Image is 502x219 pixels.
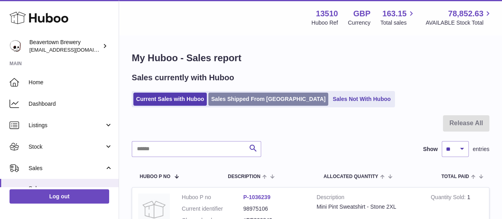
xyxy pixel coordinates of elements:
span: Home [29,79,113,86]
span: Sales [29,185,113,192]
h2: Sales currently with Huboo [132,72,234,83]
span: Huboo P no [140,174,170,179]
strong: GBP [353,8,370,19]
span: Total sales [380,19,415,27]
span: ALLOCATED Quantity [323,174,378,179]
a: Sales Shipped From [GEOGRAPHIC_DATA] [208,93,328,106]
span: 163.15 [382,8,406,19]
span: [EMAIL_ADDRESS][DOMAIN_NAME] [29,47,117,53]
div: Mini Pint Sweatshirt - Stone 2XL [317,203,419,211]
div: Currency [348,19,371,27]
strong: Description [317,194,419,203]
a: 78,852.63 AVAILABLE Stock Total [425,8,492,27]
strong: 13510 [316,8,338,19]
dd: 98975106 [243,205,305,213]
span: 78,852.63 [448,8,483,19]
span: AVAILABLE Stock Total [425,19,492,27]
h1: My Huboo - Sales report [132,52,489,64]
a: P-1036239 [243,194,271,200]
span: Listings [29,122,104,129]
dt: Huboo P no [182,194,243,201]
a: Log out [10,189,109,203]
span: Dashboard [29,100,113,108]
span: Total paid [441,174,469,179]
span: Sales [29,165,104,172]
div: Huboo Ref [312,19,338,27]
strong: Quantity Sold [431,194,467,202]
a: Sales Not With Huboo [330,93,393,106]
label: Show [423,145,438,153]
span: Description [228,174,260,179]
a: 163.15 Total sales [380,8,415,27]
img: internalAdmin-13510@internal.huboo.com [10,40,21,52]
span: entries [473,145,489,153]
a: Current Sales with Huboo [133,93,207,106]
dt: Current identifier [182,205,243,213]
span: Stock [29,143,104,151]
div: Beavertown Brewery [29,39,101,54]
